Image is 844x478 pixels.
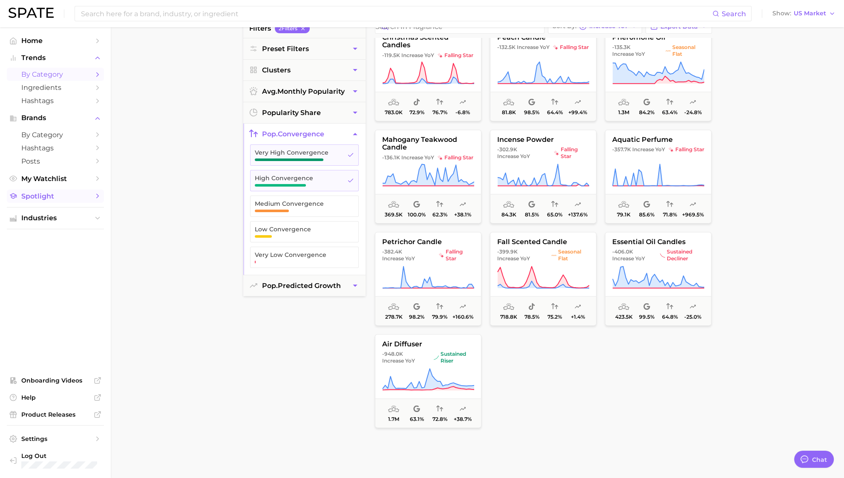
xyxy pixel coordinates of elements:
[375,34,481,49] span: christmas scented candles
[262,87,345,95] span: monthly popularity
[432,212,447,218] span: 62.3%
[551,199,558,210] span: popularity convergence: High Convergence
[528,302,535,312] span: popularity share: TikTok
[438,53,443,58] img: falling star
[547,212,562,218] span: 65.0%
[21,97,89,105] span: Hashtags
[497,44,516,50] span: -132.5k
[497,248,518,255] span: -399.9k
[682,212,703,218] span: +969.5%
[439,248,474,262] span: falling star
[605,238,711,246] span: essential oil candles
[388,97,399,107] span: average monthly popularity: Medium Popularity
[568,109,587,115] span: +99.4%
[612,248,633,255] span: -406.0k
[612,255,645,262] span: Increase YoY
[574,97,581,107] span: popularity predicted growth: Likely
[501,212,516,218] span: 84.3k
[21,377,89,384] span: Onboarding Videos
[375,238,481,246] span: petrichor candle
[553,45,558,50] img: falling star
[452,314,473,320] span: +160.6%
[618,109,629,115] span: 1.3m
[436,199,443,210] span: popularity convergence: High Convergence
[262,109,321,117] span: popularity share
[553,24,576,29] span: Sort By
[21,84,89,92] span: Ingredients
[554,150,559,155] img: falling star
[7,172,104,185] a: My Watchlist
[436,404,443,414] span: popularity convergence: High Convergence
[375,334,481,428] button: air diffuser-948.0k Increase YoYsustained risersustained riser1.7m63.1%72.8%+38.7%
[524,314,539,320] span: 78.5%
[439,253,444,258] img: falling star
[7,212,104,225] button: Industries
[21,192,89,200] span: Spotlight
[243,102,366,123] button: popularity share
[528,97,535,107] span: popularity share: Google
[589,24,628,29] span: Increase YoY
[21,394,89,401] span: Help
[249,23,271,34] span: filters
[382,248,402,255] span: -382.4k
[666,97,673,107] span: popularity convergence: High Convergence
[490,130,596,223] button: incense powder-302.9k Increase YoYfalling starfalling star84.3k81.5%65.0%+137.6%
[21,411,89,418] span: Product Releases
[7,155,104,168] a: Posts
[262,87,277,95] abbr: average
[7,34,104,47] a: Home
[255,149,340,156] span: Very High Convergence
[455,109,470,115] span: -6.8%
[618,302,629,312] span: average monthly popularity: Low Popularity
[21,144,89,152] span: Hashtags
[574,199,581,210] span: popularity predicted growth: Uncertain
[639,314,654,320] span: 99.5%
[605,27,711,121] button: pheromone oil-135.3k Increase YoYseasonal flatseasonal flat1.3m84.2%63.4%-24.8%
[7,449,104,471] a: Log out. Currently logged in with e-mail hslocum@essentialingredients.com.
[433,351,474,364] span: sustained riser
[497,255,530,262] span: Increase YoY
[7,128,104,141] a: by Category
[666,199,673,210] span: popularity convergence: High Convergence
[547,314,562,320] span: 75.2%
[438,154,473,161] span: falling star
[385,212,403,218] span: 369.5k
[436,97,443,107] span: popularity convergence: High Convergence
[615,314,632,320] span: 423.5k
[21,452,129,460] span: Log Out
[375,232,481,325] button: petrichor candle-382.4k Increase YoYfalling starfalling star278.7k98.2%79.9%+160.6%
[7,112,104,124] button: Brands
[770,8,838,19] button: ShowUS Market
[388,404,399,414] span: average monthly popularity: Medium Popularity
[689,302,696,312] span: popularity predicted growth: Very Unlikely
[662,109,677,115] span: 63.4%
[524,212,539,218] span: 81.5%
[409,109,424,115] span: 72.9%
[568,212,588,218] span: +137.6%
[262,282,278,290] abbr: popularity index
[497,153,530,160] span: Increase YoY
[459,97,466,107] span: popularity predicted growth: Very Unlikely
[7,432,104,445] a: Settings
[722,10,746,18] span: Search
[255,175,340,181] span: High Convergence
[432,109,447,115] span: 76.7%
[689,97,696,107] span: popularity predicted growth: Very Unlikely
[7,94,104,107] a: Hashtags
[605,34,711,41] span: pheromone oil
[438,52,473,59] span: falling star
[262,66,291,74] span: Clusters
[574,302,581,312] span: popularity predicted growth: Uncertain
[382,357,415,364] span: Increase YoY
[643,97,650,107] span: popularity share: Google
[7,68,104,81] a: by Category
[21,435,89,443] span: Settings
[401,52,434,59] span: Increase YoY
[436,302,443,312] span: popularity convergence: High Convergence
[21,157,89,165] span: Posts
[632,146,665,153] span: Increase YoY
[528,199,535,210] span: popularity share: Google
[454,212,471,218] span: +38.1%
[7,374,104,387] a: Onboarding Videos
[684,314,701,320] span: -25.0%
